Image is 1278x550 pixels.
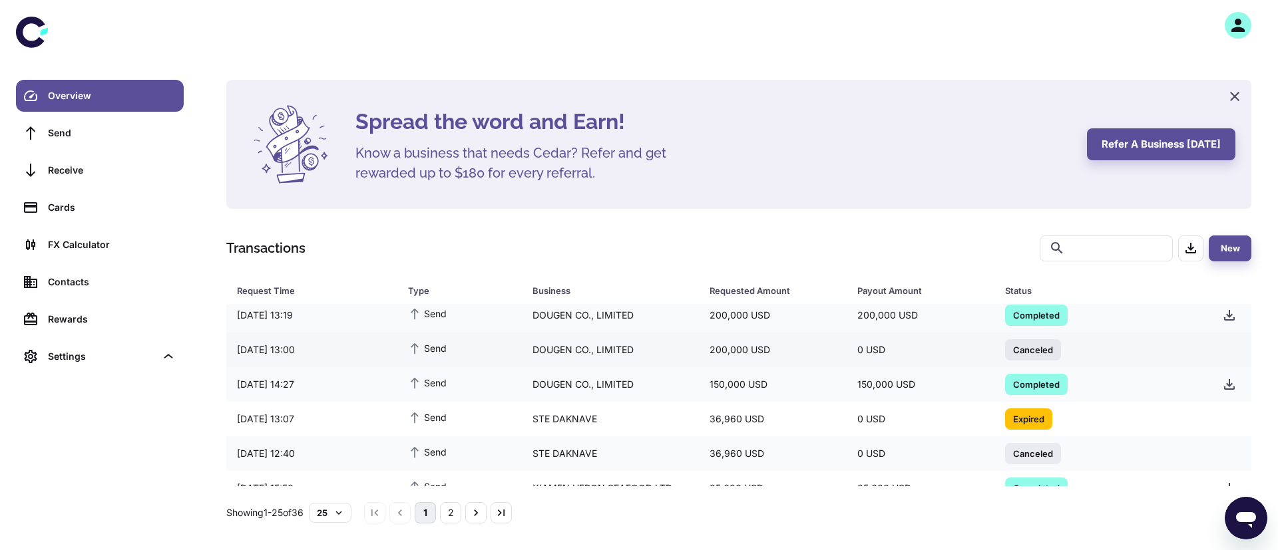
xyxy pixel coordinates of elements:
[847,337,994,362] div: 0 USD
[408,410,447,424] span: Send
[408,341,447,355] span: Send
[16,154,184,186] a: Receive
[522,372,699,397] div: DOUGEN CO., LIMITED
[226,372,397,397] div: [DATE] 14:27
[48,237,176,252] div: FX Calculator
[408,479,447,493] span: Send
[48,163,176,178] div: Receive
[48,349,156,364] div: Settings
[226,476,397,501] div: [DATE] 15:50
[16,117,184,149] a: Send
[522,303,699,328] div: DOUGEN CO., LIMITED
[1005,343,1061,356] span: Canceled
[522,441,699,466] div: STE DAKNAVE
[48,126,176,140] div: Send
[355,106,1071,138] h4: Spread the word and Earn!
[1005,308,1068,321] span: Completed
[699,337,847,362] div: 200,000 USD
[237,281,392,300] span: Request Time
[237,281,375,300] div: Request Time
[699,476,847,501] div: 35,680 USD
[847,303,994,328] div: 200,000 USD
[48,200,176,215] div: Cards
[48,275,176,289] div: Contacts
[226,441,397,466] div: [DATE] 12:40
[857,281,972,300] div: Payout Amount
[699,406,847,432] div: 36,960 USD
[408,306,447,321] span: Send
[522,476,699,501] div: XIAMEN HERON SEAFOOD LTD
[1209,235,1251,261] button: New
[16,229,184,261] a: FX Calculator
[1005,281,1179,300] div: Status
[226,238,306,258] h1: Transactions
[710,281,841,300] span: Requested Amount
[1087,128,1235,160] button: Refer a business [DATE]
[465,502,487,523] button: Go to next page
[1005,446,1061,460] span: Canceled
[522,337,699,362] div: DOUGEN CO., LIMITED
[48,312,176,327] div: Rewards
[847,372,994,397] div: 150,000 USD
[440,502,461,523] button: Go to page 2
[226,406,397,432] div: [DATE] 13:07
[710,281,824,300] div: Requested Amount
[355,143,688,183] h5: Know a business that needs Cedar? Refer and get rewarded up to $180 for every referral.
[415,502,436,523] button: page 1
[16,341,184,372] div: Settings
[226,303,397,328] div: [DATE] 13:19
[699,372,847,397] div: 150,000 USD
[1005,377,1068,390] span: Completed
[699,303,847,328] div: 200,000 USD
[16,303,184,335] a: Rewards
[1005,281,1196,300] span: Status
[522,406,699,432] div: STE DAKNAVE
[408,444,447,459] span: Send
[16,80,184,112] a: Overview
[1005,412,1052,425] span: Expired
[226,337,397,362] div: [DATE] 13:00
[857,281,989,300] span: Payout Amount
[408,375,447,390] span: Send
[362,502,514,523] nav: pagination navigation
[48,88,176,103] div: Overview
[1005,481,1068,494] span: Completed
[847,476,994,501] div: 35,680 USD
[699,441,847,466] div: 36,960 USD
[408,281,516,300] span: Type
[408,281,499,300] div: Type
[16,192,184,223] a: Cards
[847,406,994,432] div: 0 USD
[491,502,512,523] button: Go to last page
[309,503,351,523] button: 25
[847,441,994,466] div: 0 USD
[226,505,304,520] p: Showing 1-25 of 36
[16,266,184,298] a: Contacts
[1225,497,1267,539] iframe: Button to launch messaging window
